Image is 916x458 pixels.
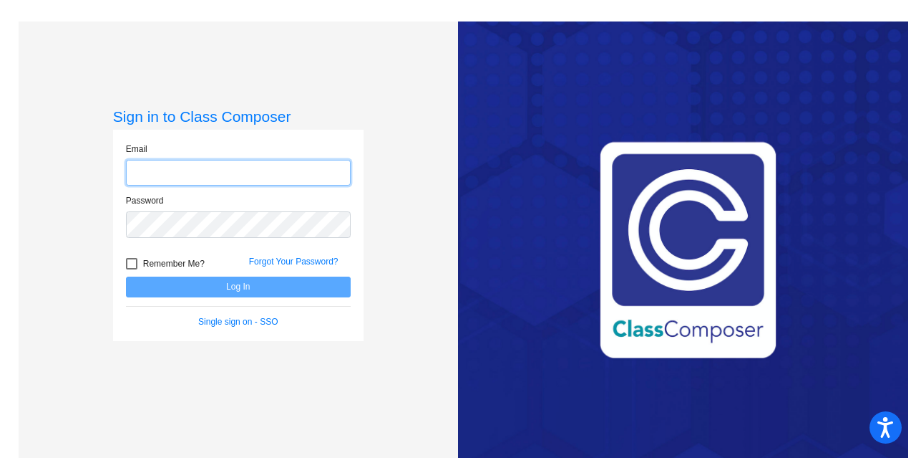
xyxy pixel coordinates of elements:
[126,277,351,297] button: Log In
[143,255,205,272] span: Remember Me?
[126,143,147,156] label: Email
[198,317,278,327] a: Single sign on - SSO
[113,108,364,125] h3: Sign in to Class Composer
[249,257,338,267] a: Forgot Your Password?
[126,194,164,207] label: Password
